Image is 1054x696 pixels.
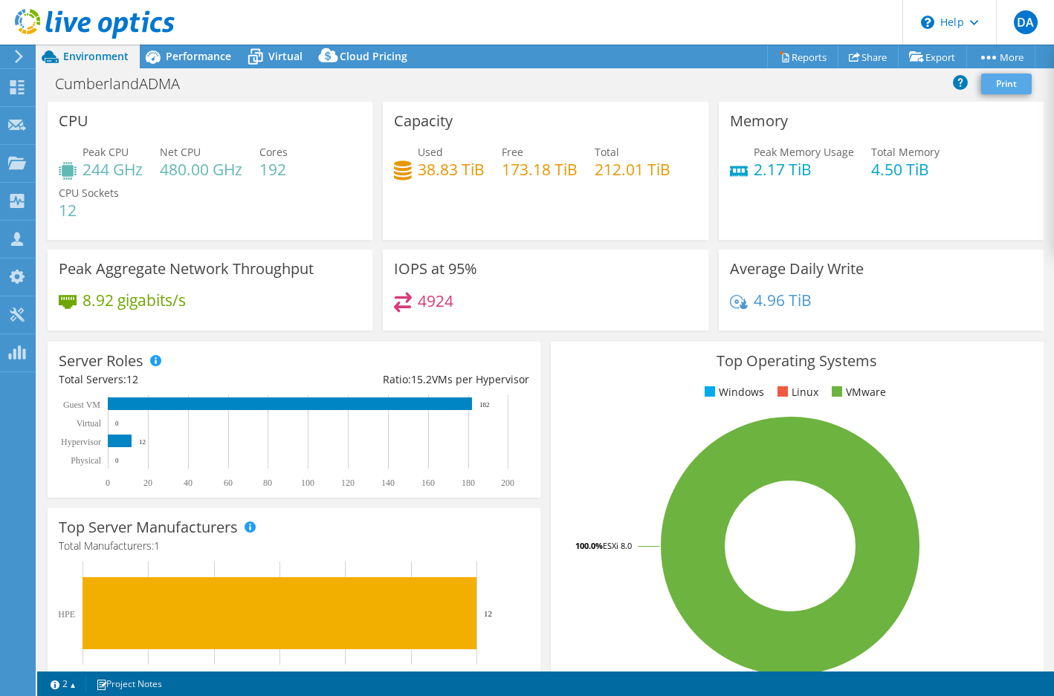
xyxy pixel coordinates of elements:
[418,293,453,309] h4: 4924
[83,145,129,159] span: Peak CPU
[754,145,854,159] span: Peak Memory Usage
[394,113,453,129] h3: Capacity
[418,145,443,159] span: Used
[154,539,160,553] span: 1
[259,161,288,178] h4: 192
[40,674,86,693] a: 2
[59,261,314,277] h3: Peak Aggregate Network Throughput
[85,674,172,693] a: Project Notes
[63,400,100,410] text: Guest VM
[166,49,231,63] span: Performance
[139,438,146,446] text: 12
[268,49,303,63] span: Virtual
[59,353,143,369] h3: Server Roles
[484,609,492,618] text: 12
[828,384,886,400] li: VMware
[502,161,578,178] h4: 173.18 TiB
[48,76,203,92] h1: CumberlandADMA
[871,161,940,178] h4: 4.50 TiB
[418,161,485,178] h4: 38.83 TiB
[701,384,764,400] li: Windows
[160,161,242,178] h4: 480.00 GHz
[340,49,407,63] span: Cloud Pricing
[63,49,129,63] span: Environment
[595,145,619,159] span: Total
[411,372,432,386] span: 15.2
[143,478,152,488] text: 20
[394,261,477,277] h3: IOPS at 95%
[381,478,395,488] text: 140
[774,384,818,400] li: Linux
[59,186,119,200] span: CPU Sockets
[71,455,101,466] text: Physical
[754,161,854,178] h4: 2.17 TiB
[106,478,110,488] text: 0
[966,45,1035,68] a: More
[58,609,75,619] text: HPE
[59,519,238,536] h3: Top Server Manufacturers
[115,457,119,464] text: 0
[754,292,812,308] h4: 4.96 TiB
[61,437,101,447] text: Hypervisor
[871,145,940,159] span: Total Memory
[59,538,529,554] h4: Total Manufacturers:
[562,353,1032,369] h3: Top Operating Systems
[730,261,864,277] h3: Average Daily Write
[767,45,838,68] a: Reports
[224,478,233,488] text: 60
[462,478,475,488] text: 180
[421,478,435,488] text: 160
[126,372,138,386] span: 12
[59,371,294,388] div: Total Servers:
[59,113,88,129] h3: CPU
[83,161,143,178] h4: 244 GHz
[898,45,967,68] a: Export
[981,74,1032,94] a: Print
[160,145,201,159] span: Net CPU
[595,161,670,178] h4: 212.01 TiB
[479,401,490,409] text: 182
[730,113,788,129] h3: Memory
[501,478,514,488] text: 200
[115,420,119,427] text: 0
[341,478,355,488] text: 120
[921,16,934,29] svg: \n
[294,371,528,388] div: Ratio: VMs per Hypervisor
[603,540,632,551] tspan: ESXi 8.0
[59,202,119,218] h4: 12
[301,478,314,488] text: 100
[263,478,272,488] text: 80
[184,478,193,488] text: 40
[77,418,102,429] text: Virtual
[259,145,288,159] span: Cores
[575,540,603,551] tspan: 100.0%
[502,145,523,159] span: Free
[838,45,899,68] a: Share
[1014,10,1038,34] span: DA
[83,292,186,308] h4: 8.92 gigabits/s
